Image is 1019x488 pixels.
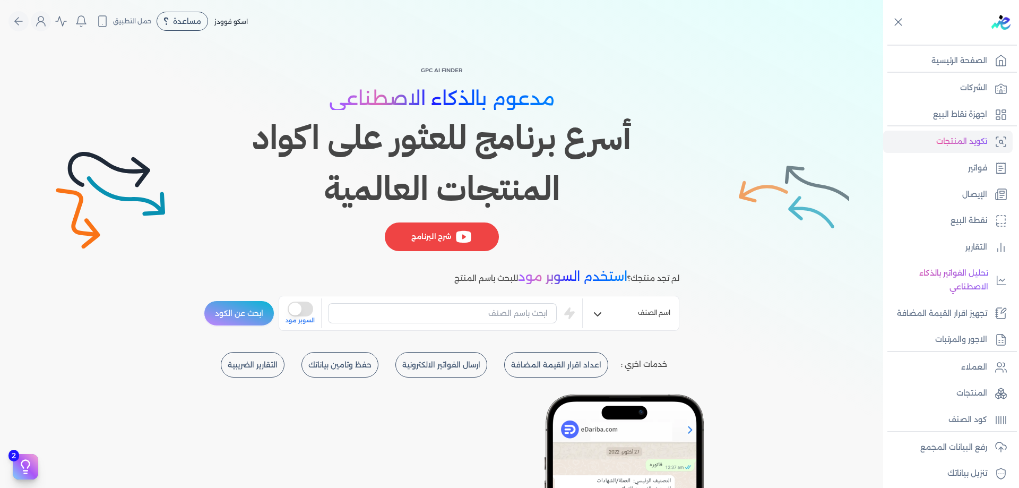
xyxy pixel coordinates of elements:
[583,304,679,325] button: اسم الصنف
[931,54,987,68] p: الصفحة الرئيسية
[936,135,987,149] p: تكويد المنتجات
[8,450,19,461] span: 2
[883,329,1013,351] a: الاجور والمرتبات
[221,352,284,378] button: التقارير الضريبية
[883,50,1013,72] a: الصفحة الرئيسية
[947,467,987,481] p: تنزيل بياناتك
[329,87,555,110] span: مدعوم بالذكاء الاصطناعي
[883,356,1013,379] a: العملاء
[883,303,1013,325] a: تجهيز اقرار القيمة المضافة
[638,308,670,321] span: اسم الصنف
[454,270,679,286] p: لم تجد منتجك؟ للبحث باسم المنتج
[621,358,667,372] p: خدمات اخري :
[956,387,987,400] p: المنتجات
[157,12,208,31] div: مساعدة
[933,108,987,122] p: اجهزة نقاط البيع
[214,18,248,25] span: اسكو فوودز
[883,131,1013,153] a: تكويد المنتجات
[328,303,557,323] input: ابحث باسم الصنف
[883,463,1013,485] a: تنزيل بياناتك
[113,16,152,26] span: حمل التطبيق
[883,382,1013,405] a: المنتجات
[518,269,627,284] span: استخدم السوبر مود
[991,15,1011,30] img: logo
[173,18,201,25] span: مساعدة
[883,210,1013,232] a: نقطة البيع
[384,222,498,251] div: شرح البرنامج
[204,113,679,215] h1: أسرع برنامج للعثور على اكواد المنتجات العالمية
[504,352,608,378] button: اعداد اقرار القيمة المضافة
[93,12,154,30] button: حمل التطبيق
[204,64,679,78] p: GPC AI Finder
[960,81,987,95] p: الشركات
[883,436,1013,459] a: رفع البيانات المجمع
[301,352,378,378] button: حفظ وتامين بياناتك
[204,301,274,326] button: ابحث عن الكود
[888,267,988,294] p: تحليل الفواتير بالذكاء الاصطناعي
[935,333,987,347] p: الاجور والمرتبات
[968,161,987,175] p: فواتير
[286,316,315,325] span: السوبر مود
[883,104,1013,126] a: اجهزة نقاط البيع
[883,157,1013,179] a: فواتير
[961,361,987,374] p: العملاء
[13,454,38,480] button: 2
[883,236,1013,259] a: التقارير
[920,441,987,455] p: رفع البيانات المجمع
[948,413,987,427] p: كود الصنف
[883,262,1013,298] a: تحليل الفواتير بالذكاء الاصطناعي
[883,184,1013,206] a: الإيصال
[951,214,987,228] p: نقطة البيع
[965,241,987,254] p: التقارير
[395,352,487,378] button: ارسال الفواتير الالكترونية
[883,77,1013,99] a: الشركات
[897,307,987,321] p: تجهيز اقرار القيمة المضافة
[962,188,987,202] p: الإيصال
[883,409,1013,431] a: كود الصنف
